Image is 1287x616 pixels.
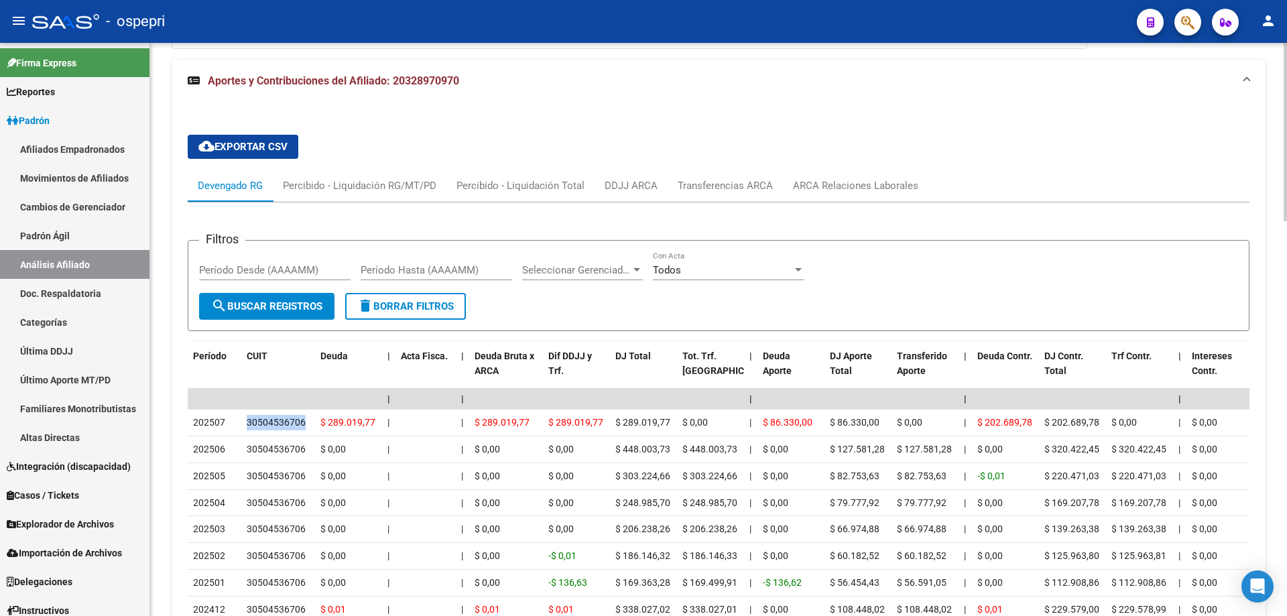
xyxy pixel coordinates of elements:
span: 202504 [193,497,225,508]
span: $ 139.263,38 [1111,523,1166,534]
span: | [1178,604,1180,615]
span: | [387,577,389,588]
span: $ 0,00 [1192,417,1217,428]
div: DDJJ ARCA [605,178,658,193]
span: Reportes [7,84,55,99]
span: $ 60.182,52 [897,550,946,561]
datatable-header-cell: Acta Fisca. [395,342,456,401]
span: $ 206.238,26 [682,523,737,534]
datatable-header-cell: Dif DDJJ y Trf. [543,342,610,401]
span: | [387,351,390,361]
span: | [461,577,463,588]
span: $ 0,00 [763,550,788,561]
span: Seleccionar Gerenciador [522,264,631,276]
span: $ 0,00 [1192,497,1217,508]
span: $ 289.019,77 [475,417,530,428]
span: Exportar CSV [198,141,288,153]
span: $ 66.974,88 [897,523,946,534]
span: DJ Contr. Total [1044,351,1083,377]
span: | [387,393,390,404]
span: 202507 [193,417,225,428]
span: | [749,471,751,481]
span: $ 0,00 [475,471,500,481]
datatable-header-cell: Transferido Aporte [892,342,959,401]
mat-icon: delete [357,298,373,314]
datatable-header-cell: Deuda [315,342,382,401]
datatable-header-cell: DJ Total [610,342,677,401]
div: 30504536706 [247,495,306,511]
mat-icon: person [1260,13,1276,29]
span: $ 139.263,38 [1044,523,1099,534]
span: | [461,471,463,481]
span: Padrón [7,113,50,128]
span: | [749,497,751,508]
span: $ 108.448,02 [897,604,952,615]
span: $ 0,01 [320,604,346,615]
span: Integración (discapacidad) [7,459,131,474]
span: -$ 136,62 [763,577,802,588]
span: $ 0,01 [548,604,574,615]
span: 202412 [193,604,225,615]
span: | [387,497,389,508]
span: $ 0,00 [548,444,574,454]
span: $ 0,00 [897,417,922,428]
span: Intereses Contr. [1192,351,1232,377]
span: $ 0,00 [763,604,788,615]
span: $ 0,00 [320,523,346,534]
span: $ 0,00 [682,417,708,428]
span: $ 0,00 [475,523,500,534]
span: $ 186.146,32 [615,550,670,561]
datatable-header-cell: CUIT [241,342,315,401]
span: | [1178,523,1180,534]
span: | [964,604,966,615]
span: | [461,523,463,534]
datatable-header-cell: | [456,342,469,401]
span: $ 303.224,66 [615,471,670,481]
button: Exportar CSV [188,135,298,159]
span: | [387,417,389,428]
span: CUIT [247,351,267,361]
span: | [964,471,966,481]
span: $ 0,00 [763,471,788,481]
span: | [387,550,389,561]
span: | [964,444,966,454]
span: Deuda Aporte [763,351,792,377]
span: | [964,577,966,588]
span: | [749,577,751,588]
span: Aportes y Contribuciones del Afiliado: 20328970970 [208,74,459,87]
span: $ 0,00 [1192,577,1217,588]
span: 202501 [193,577,225,588]
span: Trf Contr. [1111,351,1152,361]
span: | [461,444,463,454]
span: -$ 136,63 [548,577,587,588]
span: $ 0,00 [977,444,1003,454]
span: $ 66.974,88 [830,523,879,534]
span: Acta Fisca. [401,351,448,361]
span: $ 186.146,33 [682,550,737,561]
span: | [1178,444,1180,454]
span: $ 202.689,78 [1044,417,1099,428]
datatable-header-cell: Intereses Contr. [1186,342,1253,401]
span: $ 0,00 [1192,604,1217,615]
span: $ 0,00 [1192,444,1217,454]
span: $ 0,01 [977,604,1003,615]
datatable-header-cell: Trf Contr. [1106,342,1173,401]
span: $ 0,00 [548,471,574,481]
span: | [964,523,966,534]
span: $ 125.963,80 [1044,550,1099,561]
span: $ 229.579,00 [1044,604,1099,615]
span: $ 0,00 [548,523,574,534]
span: Casos / Tickets [7,488,79,503]
span: $ 320.422,45 [1044,444,1099,454]
span: $ 0,00 [1192,471,1217,481]
span: -$ 0,01 [548,550,576,561]
span: $ 79.777,92 [897,497,946,508]
span: | [387,444,389,454]
div: 30504536706 [247,469,306,484]
span: $ 127.581,28 [897,444,952,454]
span: $ 0,00 [320,471,346,481]
span: 202503 [193,523,225,534]
span: | [1178,550,1180,561]
datatable-header-cell: DJ Contr. Total [1039,342,1106,401]
datatable-header-cell: | [382,342,395,401]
